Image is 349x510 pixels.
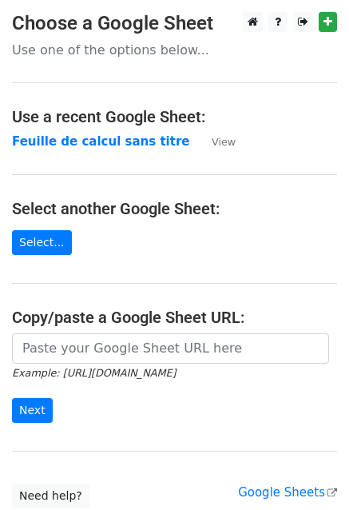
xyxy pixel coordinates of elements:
h3: Choose a Google Sheet [12,12,337,35]
input: Paste your Google Sheet URL here [12,333,329,364]
h4: Copy/paste a Google Sheet URL: [12,308,337,327]
a: View [196,134,236,149]
h4: Select another Google Sheet: [12,199,337,218]
small: Example: [URL][DOMAIN_NAME] [12,367,176,379]
h4: Use a recent Google Sheet: [12,107,337,126]
input: Next [12,398,53,423]
a: Google Sheets [238,485,337,500]
a: Feuille de calcul sans titre [12,134,189,149]
a: Need help? [12,484,89,508]
p: Use one of the options below... [12,42,337,58]
a: Select... [12,230,72,255]
small: View [212,136,236,148]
